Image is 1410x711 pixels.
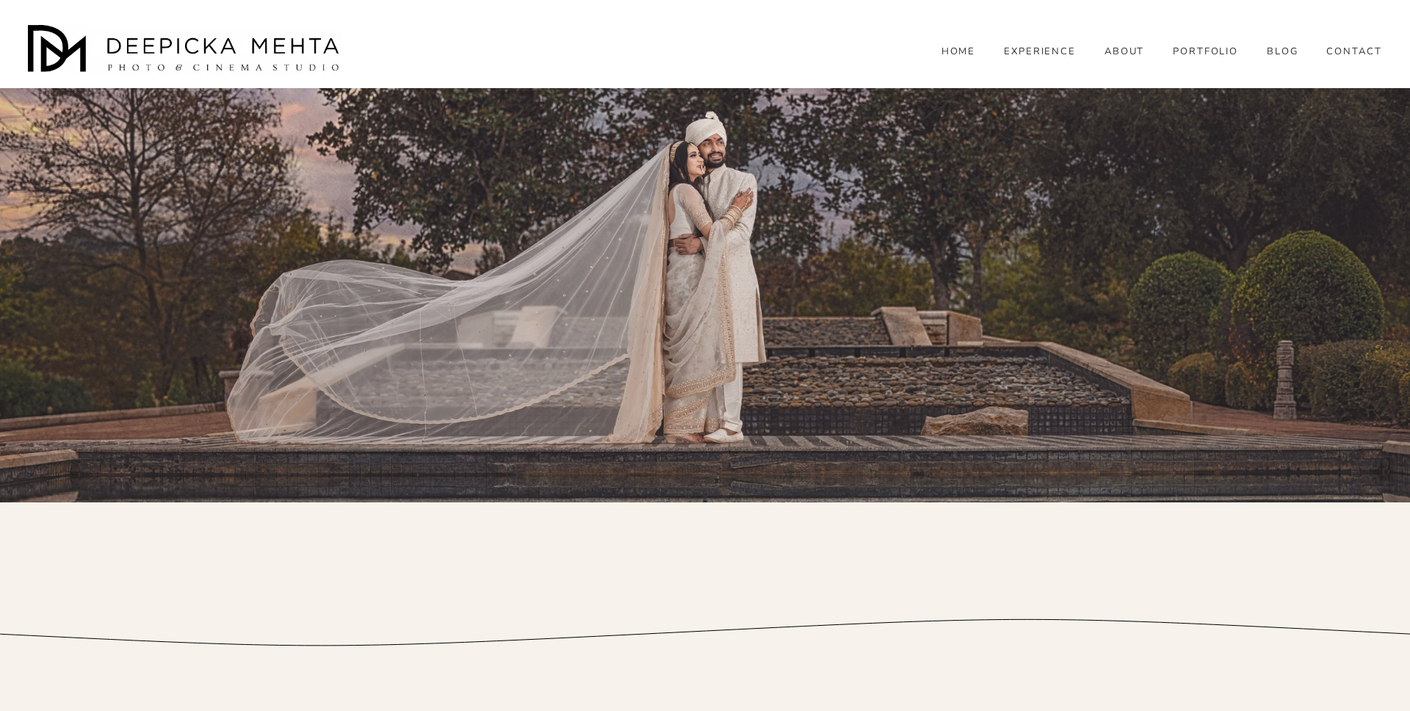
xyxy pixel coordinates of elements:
[1267,46,1298,59] a: folder dropdown
[1104,46,1145,59] a: ABOUT
[28,25,344,76] img: Austin Wedding Photographer - Deepicka Mehta Photography &amp; Cinematography
[1326,46,1382,59] a: CONTACT
[1267,46,1298,58] span: BLOG
[941,46,976,59] a: HOME
[1173,46,1239,59] a: PORTFOLIO
[1004,46,1077,59] a: EXPERIENCE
